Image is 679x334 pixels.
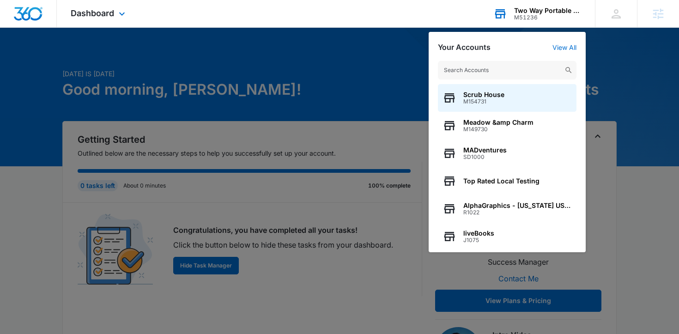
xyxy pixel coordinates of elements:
[463,98,504,105] span: M154731
[463,202,572,209] span: AlphaGraphics - [US_STATE] US679
[438,43,491,52] h2: Your Accounts
[438,61,576,79] input: Search Accounts
[463,177,540,185] span: Top Rated Local Testing
[463,119,533,126] span: Meadow &amp Charm
[438,167,576,195] button: Top Rated Local Testing
[438,84,576,112] button: Scrub HouseM154731
[552,43,576,51] a: View All
[463,154,507,160] span: SD1000
[438,140,576,167] button: MADventuresSD1000
[463,237,494,243] span: J1075
[463,146,507,154] span: MADventures
[438,195,576,223] button: AlphaGraphics - [US_STATE] US679R1022
[463,209,572,216] span: R1022
[438,223,576,250] button: liveBooksJ1075
[463,91,504,98] span: Scrub House
[438,112,576,140] button: Meadow &amp CharmM149730
[514,7,582,14] div: account name
[463,230,494,237] span: liveBooks
[71,8,114,18] span: Dashboard
[463,126,533,133] span: M149730
[514,14,582,21] div: account id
